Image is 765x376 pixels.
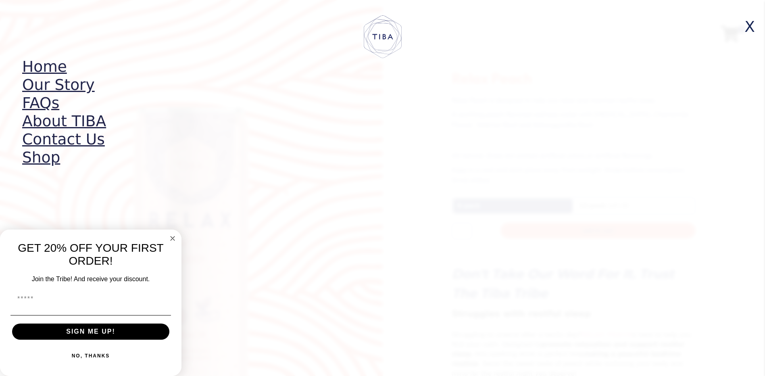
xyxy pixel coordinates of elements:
a: Home [22,58,67,75]
a: Contact Us [22,130,105,148]
a: FAQs [22,94,59,112]
a: About TIBA [22,112,106,130]
input: Email [10,291,171,307]
button: Close dialog [168,234,177,243]
a: Our Story [22,76,95,94]
a: Shop [22,148,60,166]
span: Join the Tribe! And receive your discount. [32,276,150,282]
button: SIGN ME UP! [12,324,169,340]
button: NO, THANKS [10,348,171,364]
span: X [740,14,760,40]
span: GET 20% OFF YOUR FIRST ORDER! [18,242,163,267]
